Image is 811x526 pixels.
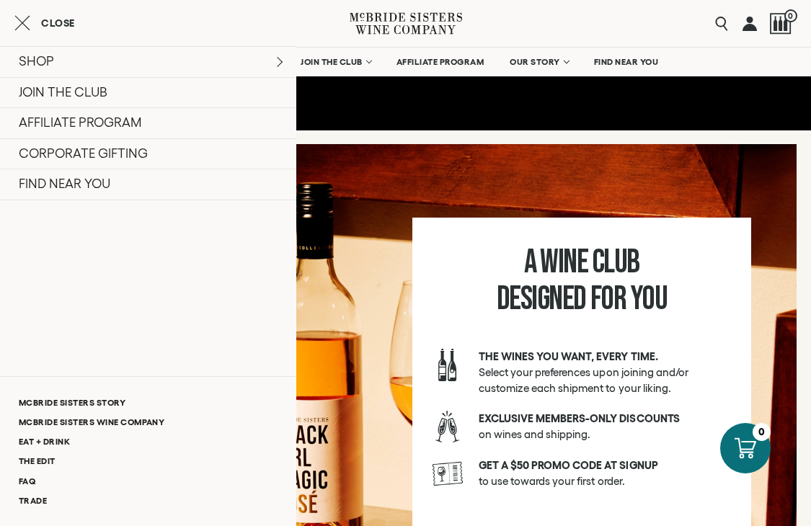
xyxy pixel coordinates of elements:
[500,48,577,76] a: OUR STORY
[784,9,797,22] span: 0
[479,458,732,489] p: to use towards your first order.
[753,423,771,441] div: 0
[479,459,658,471] strong: GET A $50 PROMO CODE AT SIGNUP
[291,48,380,76] a: JOIN THE CLUB
[630,280,668,319] span: You
[510,57,560,67] span: OUR STORY
[479,349,732,396] p: Select your preferences upon joining and/or customize each shipment to your liking.
[540,243,588,282] span: Wine
[594,57,659,67] span: FIND NEAR YOU
[479,411,732,442] p: on wines and shipping.
[301,57,363,67] span: JOIN THE CLUB
[497,280,586,319] span: Designed
[479,412,680,424] strong: Exclusive members-only discounts
[387,48,494,76] a: AFFILIATE PROGRAM
[479,350,658,362] strong: The wines you want, every time.
[585,48,668,76] a: FIND NEAR YOU
[590,280,626,319] span: for
[592,243,639,282] span: Club
[14,14,75,32] button: Close cart
[524,243,536,282] span: A
[396,57,484,67] span: AFFILIATE PROGRAM
[41,18,75,28] span: Close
